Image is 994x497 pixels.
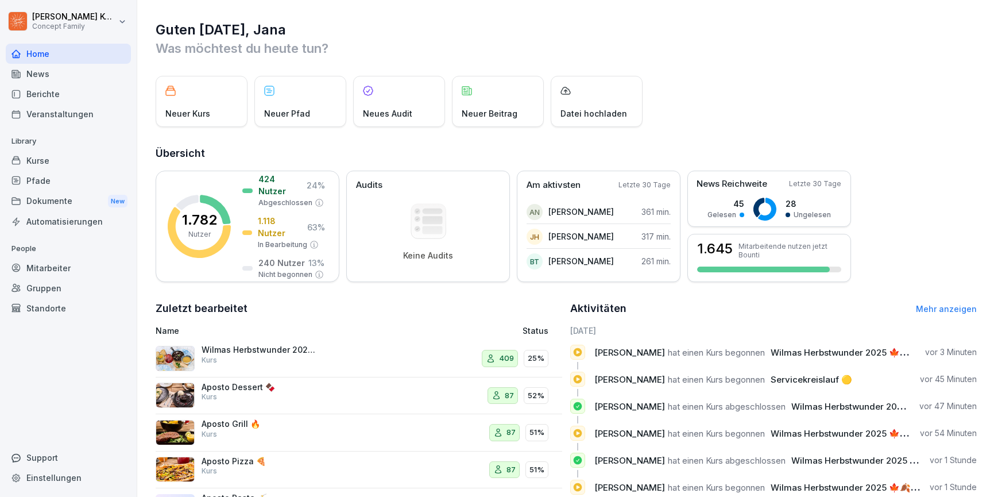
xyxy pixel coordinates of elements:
[527,253,543,269] div: BT
[529,464,544,476] p: 51%
[618,180,671,190] p: Letzte 30 Tage
[202,392,217,402] p: Kurs
[791,455,942,466] span: Wilmas Herbstwunder 2025 🍁🍂🪄
[156,325,408,337] p: Name
[188,229,211,240] p: Nutzer
[307,179,325,191] p: 24 %
[916,304,977,314] a: Mehr anzeigen
[919,400,977,412] p: vor 47 Minuten
[6,468,131,488] a: Einstellungen
[528,353,544,364] p: 25%
[32,22,116,30] p: Concept Family
[6,298,131,318] a: Standorte
[794,210,831,220] p: Ungelesen
[6,191,131,212] div: Dokumente
[6,44,131,64] a: Home
[403,251,453,261] p: Keine Audits
[202,382,316,392] p: Aposto Dessert 🍫
[156,377,562,415] a: Aposto Dessert 🍫Kurs8752%
[363,107,412,120] p: Neues Audit
[499,353,514,364] p: 409
[202,345,316,355] p: Wilmas Herbstwunder 2025 🍁🍂🪄
[668,482,765,493] span: hat einen Kurs begonnen
[108,195,127,208] div: New
[668,428,765,439] span: hat einen Kurs begonnen
[668,401,786,412] span: hat einen Kurs abgeschlossen
[668,455,786,466] span: hat einen Kurs abgeschlossen
[6,191,131,212] a: DokumenteNew
[258,198,312,208] p: Abgeschlossen
[506,464,516,476] p: 87
[707,198,744,210] p: 45
[697,178,767,191] p: News Reichweite
[594,401,665,412] span: [PERSON_NAME]
[697,242,733,256] h3: 1.645
[6,104,131,124] div: Veranstaltungen
[594,347,665,358] span: [PERSON_NAME]
[548,230,614,242] p: [PERSON_NAME]
[202,456,316,467] p: Aposto Pizza 🍕
[202,419,316,429] p: Aposto Grill 🔥
[6,448,131,468] div: Support
[771,482,922,493] span: Wilmas Herbstwunder 2025 🍁🍂🪄
[6,211,131,232] a: Automatisierungen
[738,242,841,259] p: Mitarbeitende nutzen jetzt Bounti
[156,414,562,452] a: Aposto Grill 🔥Kurs8751%
[594,374,665,385] span: [PERSON_NAME]
[264,107,310,120] p: Neuer Pfad
[789,179,841,189] p: Letzte 30 Tage
[202,429,217,440] p: Kurs
[6,151,131,171] a: Kurse
[156,39,977,57] p: Was möchtest du heute tun?
[786,198,831,210] p: 28
[707,210,736,220] p: Gelesen
[6,64,131,84] a: News
[594,455,665,466] span: [PERSON_NAME]
[527,179,581,192] p: Am aktivsten
[156,145,977,161] h2: Übersicht
[32,12,116,22] p: [PERSON_NAME] Komarov
[6,84,131,104] a: Berichte
[594,482,665,493] span: [PERSON_NAME]
[307,221,325,233] p: 63 %
[6,278,131,298] div: Gruppen
[641,206,671,218] p: 361 min.
[165,107,210,120] p: Neuer Kurs
[523,325,548,337] p: Status
[156,346,195,371] img: v746e0paqtf9obk4lsso3w1h.png
[258,173,303,197] p: 424 Nutzer
[462,107,517,120] p: Neuer Beitrag
[920,373,977,385] p: vor 45 Minuten
[506,427,516,438] p: 87
[771,428,922,439] span: Wilmas Herbstwunder 2025 🍁🍂🪄
[668,347,765,358] span: hat einen Kurs begonnen
[258,269,312,280] p: Nicht begonnen
[527,229,543,245] div: JH
[791,401,942,412] span: Wilmas Herbstwunder 2025 🍁🍂🪄
[505,390,514,402] p: 87
[641,255,671,267] p: 261 min.
[925,346,977,358] p: vor 3 Minuten
[258,215,304,239] p: 1.118 Nutzer
[182,213,217,227] p: 1.782
[548,206,614,218] p: [PERSON_NAME]
[548,255,614,267] p: [PERSON_NAME]
[570,300,626,317] h2: Aktivitäten
[6,258,131,278] a: Mitarbeiter
[594,428,665,439] span: [PERSON_NAME]
[156,21,977,39] h1: Guten [DATE], Jana
[527,204,543,220] div: AN
[6,240,131,258] p: People
[308,257,324,269] p: 13 %
[6,171,131,191] a: Pfade
[156,420,195,445] img: h9sh8yxpx5gzl0yzs9rinjv7.png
